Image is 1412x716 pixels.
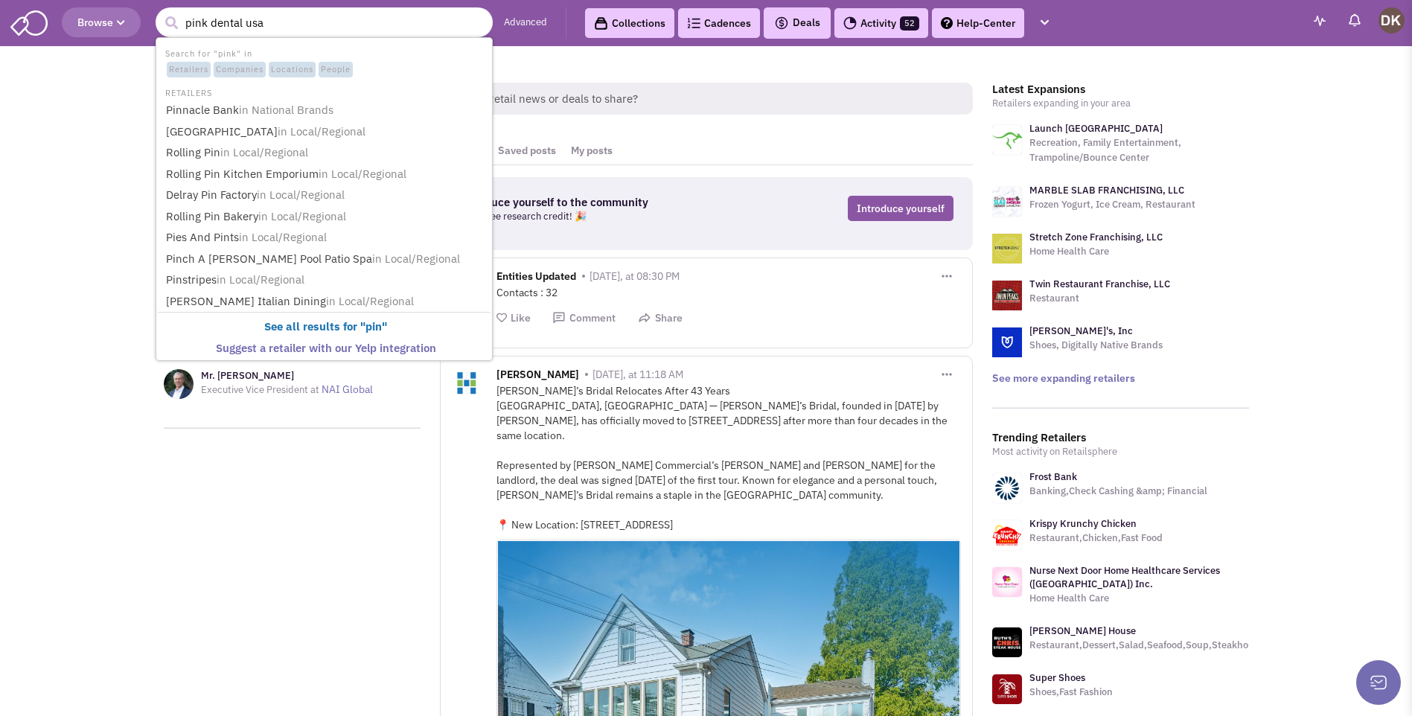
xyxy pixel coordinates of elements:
h3: Latest Expansions [992,83,1249,96]
button: Like [496,311,531,325]
a: Advanced [504,16,547,30]
img: SmartAdmin [10,7,48,36]
span: Deals [774,16,820,29]
a: Launch [GEOGRAPHIC_DATA] [1029,122,1163,135]
p: Recreation, Family Entertainment, Trampoline/Bounce Center [1029,135,1249,165]
a: Twin Restaurant Franchise, LLC [1029,278,1170,290]
a: [PERSON_NAME] House [1029,624,1136,637]
li: RETAILERS [158,84,491,100]
span: in Local/Regional [326,294,414,308]
b: Suggest a retailer with our Yelp integration [216,341,436,355]
a: Rolling Pin Kitchen Emporiumin Local/Regional [162,164,490,185]
a: Pinstripesin Local/Regional [162,270,490,290]
span: in Local/Regional [319,167,406,181]
span: in Local/Regional [257,188,345,202]
a: Introduce yourself [848,196,953,221]
a: MARBLE SLAB FRANCHISING, LLC [1029,184,1184,196]
img: www.frostbank.com [992,473,1022,503]
img: logo [992,327,1022,357]
span: in Local/Regional [239,230,327,244]
img: Donnie Keller [1379,7,1405,33]
span: [PERSON_NAME] [496,368,579,385]
span: Executive Vice President at [201,383,319,396]
p: Banking,Check Cashing &amp; Financial [1029,484,1207,499]
p: Restaurant,Dessert,Salad,Seafood,Soup,Steakhouse [1029,638,1264,653]
span: in Local/Regional [372,252,460,266]
img: Activity.png [843,16,857,30]
button: Deals [770,13,825,33]
p: Retailers expanding in your area [992,96,1249,111]
a: Super Shoes [1029,671,1085,684]
a: [PERSON_NAME]'s, Inc [1029,325,1133,337]
p: Shoes,Fast Fashion [1029,685,1113,700]
img: logo [992,125,1022,155]
h3: Introduce yourself to the community [459,196,740,209]
a: Activity52 [834,8,928,38]
a: Rolling Pinin Local/Regional [162,143,490,163]
a: Krispy Krunchy Chicken [1029,517,1137,530]
span: Browse [77,16,125,29]
span: Like [511,311,531,325]
a: [PERSON_NAME] Italian Diningin Local/Regional [162,292,490,312]
a: See all results for "pin" [162,317,490,337]
a: Suggest a retailer with our Yelp integration [162,339,490,359]
span: 52 [900,16,919,31]
img: logo [992,187,1022,217]
p: Home Health Care [1029,591,1249,606]
a: Frost Bank [1029,470,1077,483]
a: Rolling Pin Bakeryin Local/Regional [162,207,490,227]
a: Stretch Zone Franchising, LLC [1029,231,1163,243]
li: Search for "pink" in [158,45,491,79]
a: NAI Global [322,383,373,396]
a: Nurse Next Door Home Healthcare Services ([GEOGRAPHIC_DATA]) Inc. [1029,564,1220,590]
span: in National Brands [239,103,333,117]
img: www.krispykrunchy.com [992,520,1022,550]
button: Comment [552,311,616,325]
a: Help-Center [932,8,1024,38]
button: Share [638,311,683,325]
span: in Local/Regional [217,272,304,287]
span: Retail news or deals to share? [475,83,973,115]
span: in Local/Regional [258,209,346,223]
p: Home Health Care [1029,244,1163,259]
span: Entities Updated [496,269,576,287]
a: Cadences [678,8,760,38]
p: Most activity on Retailsphere [992,444,1249,459]
img: logo [992,281,1022,310]
button: Browse [62,7,141,37]
span: Companies [214,62,266,78]
a: My posts [563,137,620,164]
p: Restaurant,Chicken,Fast Food [1029,531,1163,546]
input: Search [156,7,493,37]
a: Collections [585,8,674,38]
img: icon-deals.svg [774,14,789,32]
img: help.png [941,17,953,29]
img: icon-collection-lavender-black.svg [594,16,608,31]
div: Contacts : 32 [496,285,961,300]
p: Frozen Yogurt, Ice Cream, Restaurant [1029,197,1195,212]
span: in Local/Regional [278,124,365,138]
h3: Trending Retailers [992,431,1249,444]
h3: Mr. [PERSON_NAME] [201,369,373,383]
a: Delray Pin Factoryin Local/Regional [162,185,490,205]
span: Retailers [167,62,211,78]
p: Get a free research credit! 🎉 [459,209,740,224]
a: Pinch A [PERSON_NAME] Pool Patio Spain Local/Regional [162,249,490,269]
span: [DATE], at 11:18 AM [592,368,683,381]
b: See all results for "pin" [264,319,387,333]
span: [DATE], at 08:30 PM [590,269,680,283]
p: Restaurant [1029,291,1170,306]
img: logo [992,234,1022,263]
a: See more expanding retailers [992,371,1135,385]
a: Pinnacle Bankin National Brands [162,100,490,121]
p: Shoes, Digitally Native Brands [1029,338,1163,353]
a: [GEOGRAPHIC_DATA]in Local/Regional [162,122,490,142]
a: Saved posts [491,137,563,164]
img: Cadences_logo.png [687,18,700,28]
div: [PERSON_NAME]’s Bridal Relocates After 43 Years [GEOGRAPHIC_DATA], [GEOGRAPHIC_DATA] — [PERSON_NA... [496,383,961,532]
span: Locations [269,62,316,78]
span: People [319,62,353,78]
a: Pies And Pintsin Local/Regional [162,228,490,248]
span: in Local/Regional [220,145,308,159]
